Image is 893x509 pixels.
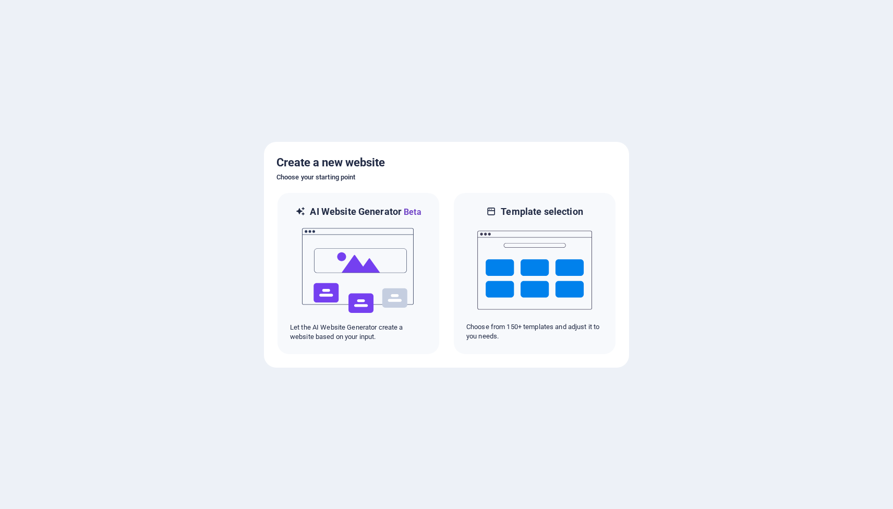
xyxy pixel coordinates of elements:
h6: AI Website Generator [310,205,421,219]
p: Let the AI Website Generator create a website based on your input. [290,323,427,342]
img: ai [301,219,416,323]
p: Choose from 150+ templates and adjust it to you needs. [466,322,603,341]
h6: Template selection [501,205,583,218]
span: Beta [402,207,421,217]
h5: Create a new website [276,154,617,171]
h6: Choose your starting point [276,171,617,184]
div: Template selectionChoose from 150+ templates and adjust it to you needs. [453,192,617,355]
div: AI Website GeneratorBetaaiLet the AI Website Generator create a website based on your input. [276,192,440,355]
